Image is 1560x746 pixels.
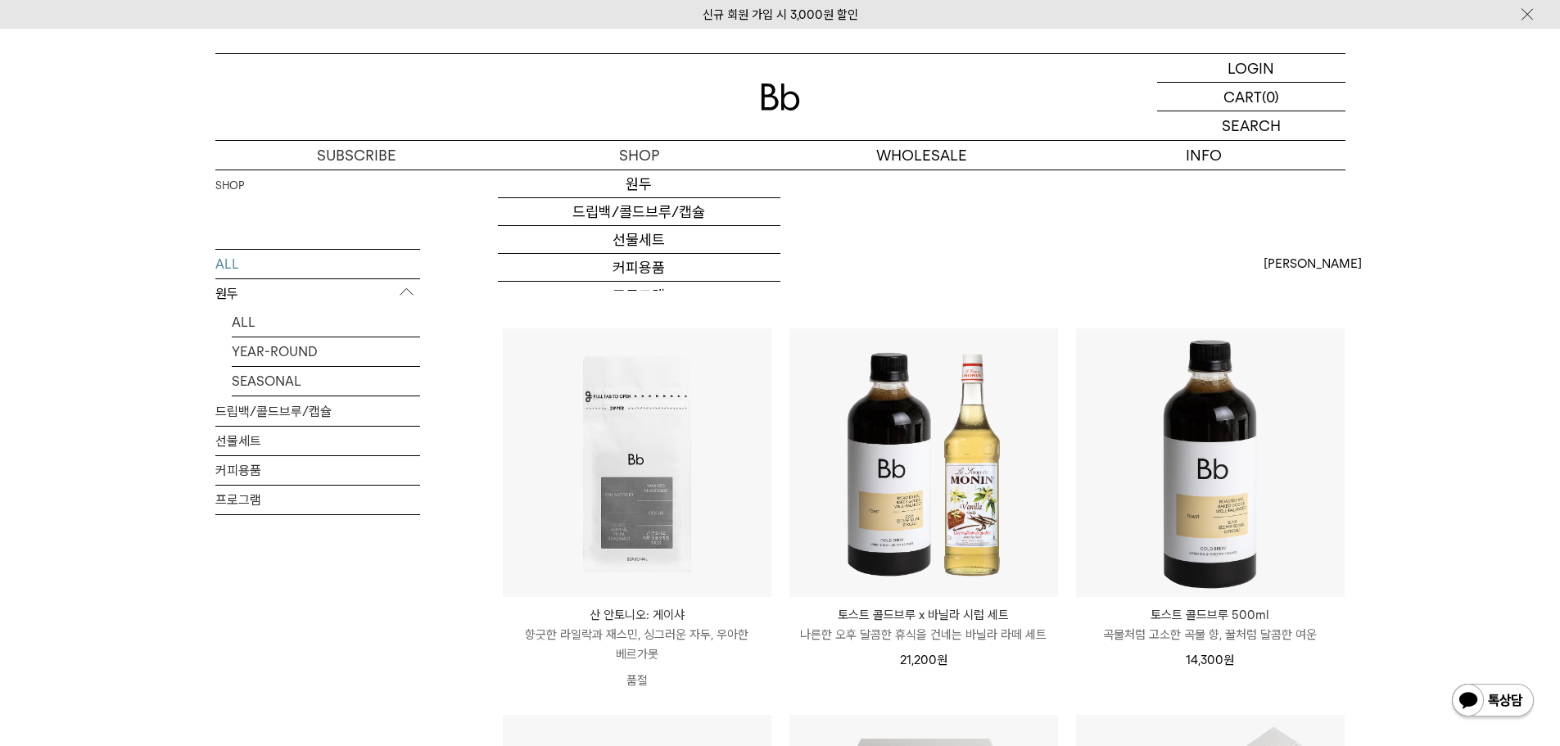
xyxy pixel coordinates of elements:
[789,328,1058,597] img: 토스트 콜드브루 x 바닐라 시럽 세트
[789,625,1058,644] p: 나른한 오후 달콤한 휴식을 건네는 바닐라 라떼 세트
[1222,111,1281,140] p: SEARCH
[1223,653,1234,667] span: 원
[1076,625,1345,644] p: 곡물처럼 고소한 곡물 향, 꿀처럼 달콤한 여운
[215,250,420,278] a: ALL
[503,664,771,697] p: 품절
[1264,254,1362,274] span: [PERSON_NAME]
[780,141,1063,170] p: WHOLESALE
[503,328,771,597] img: 산 안토니오: 게이샤
[503,605,771,664] a: 산 안토니오: 게이샤 향긋한 라일락과 재스민, 싱그러운 자두, 우아한 베르가못
[498,226,780,254] a: 선물세트
[703,7,858,22] a: 신규 회원 가입 시 3,000원 할인
[789,605,1058,625] p: 토스트 콜드브루 x 바닐라 시럽 세트
[1063,141,1345,170] p: INFO
[232,308,420,337] a: ALL
[503,605,771,625] p: 산 안토니오: 게이샤
[232,367,420,396] a: SEASONAL
[1076,328,1345,597] img: 토스트 콜드브루 500ml
[1186,653,1234,667] span: 14,300
[215,456,420,485] a: 커피용품
[232,337,420,366] a: YEAR-ROUND
[937,653,947,667] span: 원
[215,486,420,514] a: 프로그램
[789,605,1058,644] a: 토스트 콜드브루 x 바닐라 시럽 세트 나른한 오후 달콤한 휴식을 건네는 바닐라 라떼 세트
[1450,682,1535,721] img: 카카오톡 채널 1:1 채팅 버튼
[215,178,244,194] a: SHOP
[215,279,420,309] p: 원두
[498,141,780,170] a: SHOP
[215,141,498,170] a: SUBSCRIBE
[1157,54,1345,83] a: LOGIN
[498,254,780,282] a: 커피용품
[1228,54,1274,82] p: LOGIN
[761,84,800,111] img: 로고
[498,282,780,310] a: 프로그램
[503,625,771,664] p: 향긋한 라일락과 재스민, 싱그러운 자두, 우아한 베르가못
[215,427,420,455] a: 선물세트
[498,170,780,198] a: 원두
[1223,83,1262,111] p: CART
[900,653,947,667] span: 21,200
[215,397,420,426] a: 드립백/콜드브루/캡슐
[498,198,780,226] a: 드립백/콜드브루/캡슐
[1262,83,1279,111] p: (0)
[1076,605,1345,644] a: 토스트 콜드브루 500ml 곡물처럼 고소한 곡물 향, 꿀처럼 달콤한 여운
[1157,83,1345,111] a: CART (0)
[1076,605,1345,625] p: 토스트 콜드브루 500ml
